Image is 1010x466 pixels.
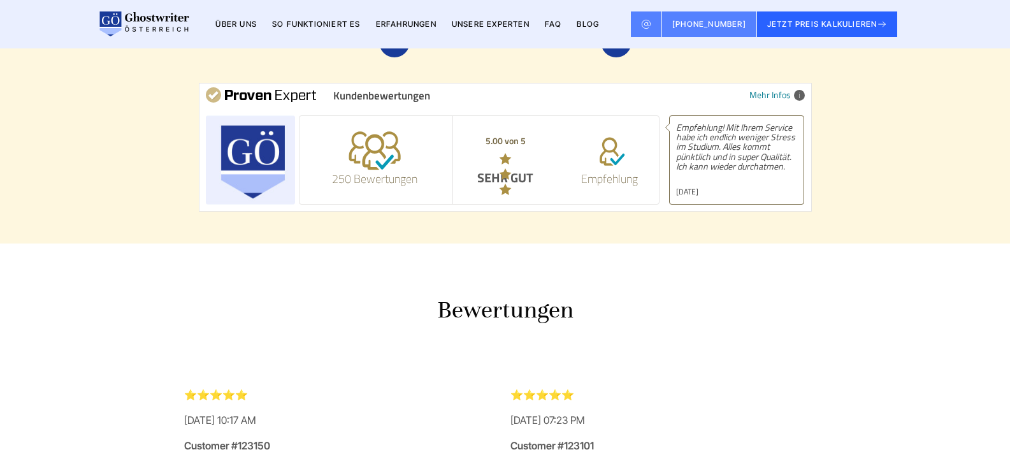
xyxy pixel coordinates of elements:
strong: Customer #123101 [510,439,594,452]
p: ⭐⭐⭐⭐⭐ [510,387,826,402]
span: Kundenbewertungen [333,89,430,101]
a: Über uns [215,19,257,29]
img: ProvenExpert [206,87,316,103]
a: BLOG [577,19,599,29]
span: Empfehlung! Mit Ihrem Service habe ich endlich weniger Stress im Studium. Alles kommt pünktlich u... [676,122,798,184]
img: logo wirschreiben [97,11,189,37]
span: Empfehlung [567,173,653,186]
img: ghostwriter-oesterreich [206,115,295,205]
p: 5.00 von 5 [463,136,548,145]
a: So funktioniert es [272,19,361,29]
a: Erfahrungen [376,19,436,29]
a: Mehr Infos [749,87,805,101]
span: 250 Bewertungen [306,173,443,186]
button: JETZT PREIS KALKULIEREN [757,11,898,37]
strong: Customer #123150 [184,439,270,452]
a: Unsere Experten [452,19,530,29]
p: SEHR GUT [463,171,548,185]
span: [PHONE_NUMBER] [672,19,746,29]
span: [DATE] [676,187,798,196]
h2: Bewertungen [179,295,832,325]
a: [PHONE_NUMBER] [662,11,757,37]
p: [DATE] 07:23 PM [510,412,826,428]
p: [DATE] 10:17 AM [184,412,500,428]
a: FAQ [545,19,562,29]
img: Email [641,19,651,29]
p: ⭐⭐⭐⭐⭐ [184,387,500,402]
